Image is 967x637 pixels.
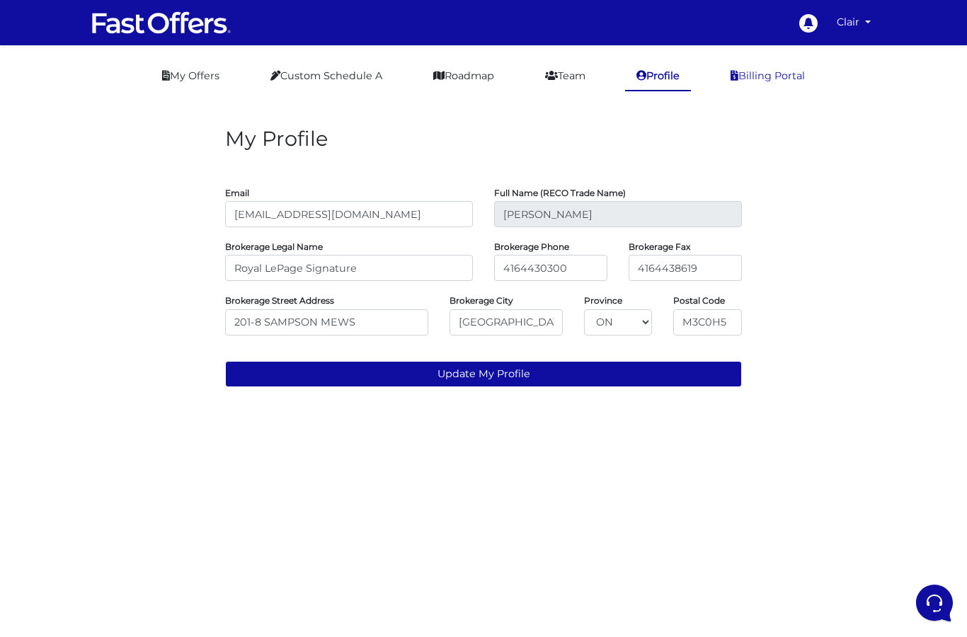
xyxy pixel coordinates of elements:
a: Billing Portal [719,62,816,90]
a: See all [229,79,261,91]
button: Start a Conversation [23,142,261,170]
label: Brokerage City [450,299,513,302]
label: Full Name (RECO Trade Name) [494,191,626,195]
button: Home [11,454,98,487]
label: Province [584,299,622,302]
a: Clair [831,8,876,36]
a: Profile [625,62,691,91]
button: Update My Profile [225,361,742,387]
label: Brokerage Fax [629,245,690,248]
input: Search for an Article... [32,229,231,243]
h2: Hello [PERSON_NAME] 👋 [11,11,238,57]
label: Postal Code [673,299,725,302]
label: Email [225,191,249,195]
span: Find an Answer [23,198,96,210]
a: My Offers [151,62,231,90]
img: dark [23,102,51,130]
img: dark [45,102,74,130]
a: Custom Schedule A [259,62,394,90]
span: Your Conversations [23,79,115,91]
p: Messages [122,474,162,487]
button: Messages [98,454,185,487]
a: Roadmap [422,62,505,90]
a: Team [534,62,597,90]
input: Fax Number (Format: 123-456-7890) [629,255,742,281]
input: Postal Code (Format: A1B 2C3) [673,309,742,335]
button: Help [185,454,272,487]
h2: My Profile [225,127,742,151]
a: Open Help Center [176,198,261,210]
iframe: Customerly Messenger Launcher [913,582,956,624]
label: Brokerage Street Address [225,299,334,302]
label: Brokerage Phone [494,245,569,248]
span: Start a Conversation [102,150,198,161]
p: Home [42,474,67,487]
label: Brokerage Legal Name [225,245,323,248]
p: Help [219,474,238,487]
input: Phone Number (Format: 123-456-7890) [494,255,607,281]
